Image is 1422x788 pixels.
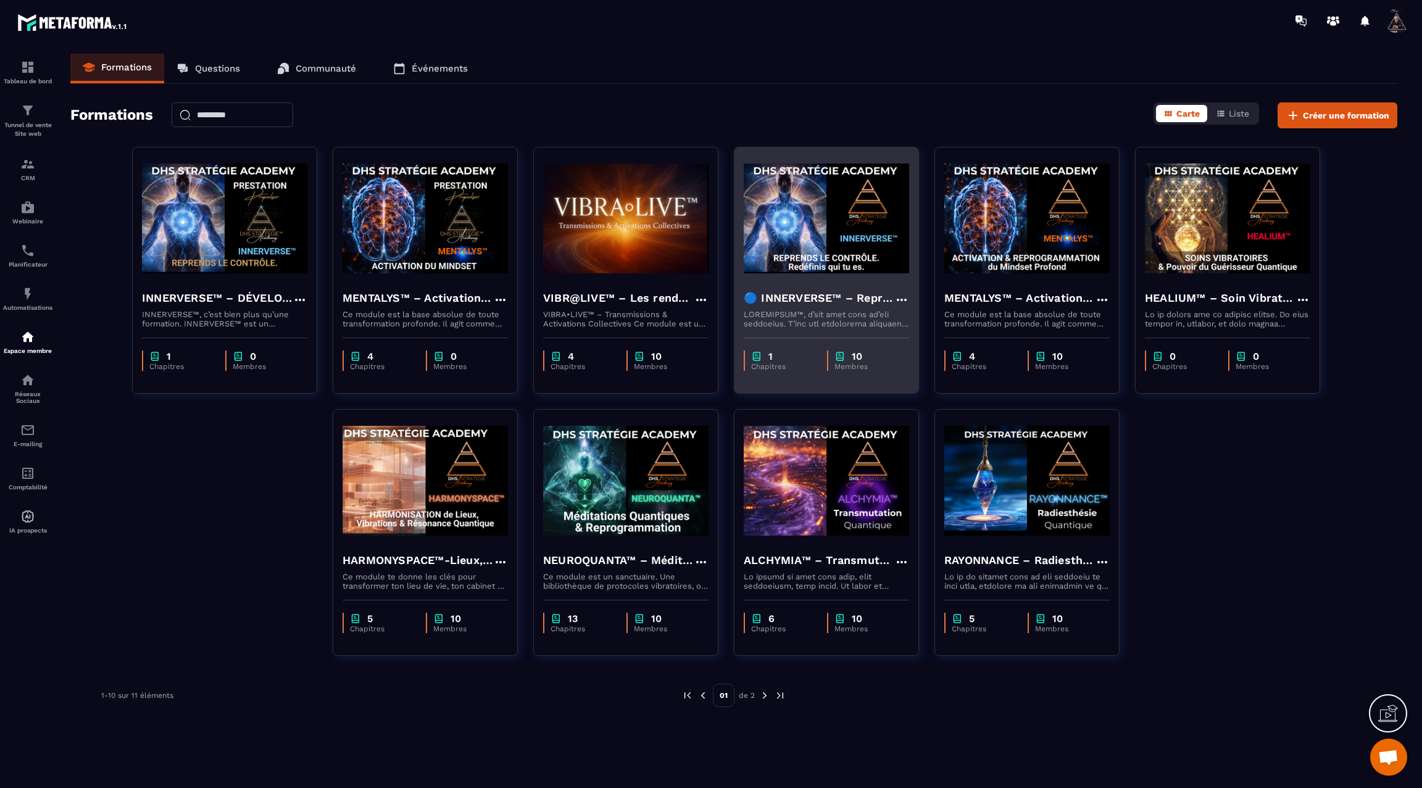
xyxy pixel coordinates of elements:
[651,613,662,624] p: 10
[142,157,307,280] img: formation-background
[20,509,35,524] img: automations
[233,350,244,362] img: chapter
[834,350,846,362] img: chapter
[3,363,52,413] a: social-networksocial-networkRéseaux Sociaux
[1236,362,1298,371] p: Membres
[3,391,52,404] p: Réseaux Sociaux
[381,54,480,83] a: Événements
[713,684,734,707] p: 01
[1370,739,1407,776] div: Ouvrir le chat
[1035,624,1097,633] p: Membres
[412,63,468,74] p: Événements
[1170,350,1176,362] p: 0
[350,350,361,362] img: chapter
[651,350,662,362] p: 10
[3,413,52,457] a: emailemailE-mailing
[934,409,1135,671] a: formation-backgroundRAYONNANCE – Radiesthésie Quantique™ - DHS Strategie AcademyLo ip do sitamet ...
[3,175,52,181] p: CRM
[1253,350,1259,362] p: 0
[744,419,909,542] img: formation-background
[751,613,762,624] img: chapter
[3,457,52,500] a: accountantaccountantComptabilité
[969,350,975,362] p: 4
[744,157,909,280] img: formation-background
[944,419,1110,542] img: formation-background
[543,572,709,591] p: Ce module est un sanctuaire. Une bibliothèque de protocoles vibratoires, où chaque méditation agi...
[768,613,775,624] p: 6
[634,624,696,633] p: Membres
[768,350,773,362] p: 1
[20,60,35,75] img: formation
[1278,102,1397,128] button: Créer une formation
[551,350,562,362] img: chapter
[533,147,734,409] a: formation-backgroundVIBR@LIVE™ – Les rendez-vous d’intégration vivanteVIBRA•LIVE™ – Transmissions...
[343,157,508,280] img: formation-background
[3,527,52,534] p: IA prospects
[634,362,696,371] p: Membres
[101,62,152,73] p: Formations
[944,572,1110,591] p: Lo ip do sitamet cons ad eli seddoeiu te inci utla, etdolore ma ali enimadmin ve qui nostru ex ul...
[142,310,307,328] p: INNERVERSE™, c’est bien plus qu’une formation. INNERVERSE™ est un sanctuaire intérieur. Un rituel...
[3,191,52,234] a: automationsautomationsWebinaire
[852,613,862,624] p: 10
[3,234,52,277] a: schedulerschedulerPlanificateur
[551,613,562,624] img: chapter
[1035,613,1046,624] img: chapter
[934,147,1135,409] a: formation-backgroundMENTALYS™ – Activation & Reprogrammation du Mindset ProfondCe module est la b...
[1052,350,1063,362] p: 10
[744,552,894,569] h4: ALCHYMIA™ – Transmutation Quantique
[367,350,373,362] p: 4
[1135,147,1336,409] a: formation-backgroundHEALIUM™ – Soin Vibratoire & Pouvoir du Guérisseur QuantiqueLo ip dolors ame ...
[3,78,52,85] p: Tableau de bord
[3,347,52,354] p: Espace membre
[433,624,496,633] p: Membres
[1035,362,1097,371] p: Membres
[3,484,52,491] p: Comptabilité
[343,552,493,569] h4: HARMONYSPACE™-Lieux, Vibrations & Résonance Quantique
[834,624,897,633] p: Membres
[543,157,709,280] img: formation-background
[343,419,508,542] img: formation-background
[350,613,361,624] img: chapter
[944,552,1095,569] h4: RAYONNANCE – Radiesthésie Quantique™ - DHS Strategie Academy
[944,157,1110,280] img: formation-background
[1145,289,1295,307] h4: HEALIUM™ – Soin Vibratoire & Pouvoir du Guérisseur Quantique
[343,289,493,307] h4: MENTALYS™ – Activation du Mindset
[3,121,52,138] p: Tunnel de vente Site web
[20,373,35,388] img: social-network
[17,11,128,33] img: logo
[433,613,444,624] img: chapter
[744,289,894,307] h4: 🔵 INNERVERSE™ – Reprogrammation Quantique & Activation du Soi Réel
[433,350,444,362] img: chapter
[759,690,770,701] img: next
[20,466,35,481] img: accountant
[1052,613,1063,624] p: 10
[1035,350,1046,362] img: chapter
[952,613,963,624] img: chapter
[233,362,295,371] p: Membres
[164,54,252,83] a: Questions
[3,147,52,191] a: formationformationCRM
[944,289,1095,307] h4: MENTALYS™ – Activation & Reprogrammation du Mindset Profond
[350,362,414,371] p: Chapitres
[3,218,52,225] p: Webinaire
[944,310,1110,328] p: Ce module est la base absolue de toute transformation profonde. Il agit comme une activation du n...
[775,690,786,701] img: next
[3,304,52,311] p: Automatisations
[333,409,533,671] a: formation-backgroundHARMONYSPACE™-Lieux, Vibrations & Résonance QuantiqueCe module te donne les ...
[697,690,709,701] img: prev
[20,103,35,118] img: formation
[333,147,533,409] a: formation-backgroundMENTALYS™ – Activation du MindsetCe module est la base absolue de toute trans...
[1236,350,1247,362] img: chapter
[350,624,414,633] p: Chapitres
[744,310,909,328] p: LOREMIPSUM™, d’sit amet cons ad’eli seddoeius. T’inc utl etdolorema aliquaeni ad minimveniamqui n...
[551,362,614,371] p: Chapitres
[70,54,164,83] a: Formations
[149,350,160,362] img: chapter
[533,409,734,671] a: formation-backgroundNEUROQUANTA™ – Méditations Quantiques de ReprogrammationCe module est un sanc...
[20,286,35,301] img: automations
[834,362,897,371] p: Membres
[132,147,333,409] a: formation-backgroundINNERVERSE™ – DÉVELOPPEMENT DE LA CONSCIENCEINNERVERSE™, c’est bien plus qu’u...
[3,320,52,363] a: automationsautomationsEspace membre
[543,310,709,328] p: VIBRA•LIVE™ – Transmissions & Activations Collectives Ce module est un espace vivant. [PERSON_NAM...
